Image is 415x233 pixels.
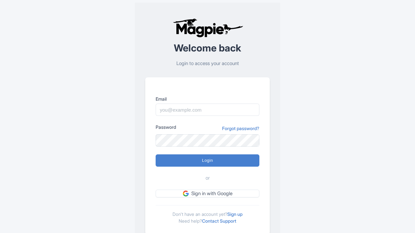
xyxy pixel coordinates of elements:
input: you@example.com [156,104,259,116]
label: Password [156,124,176,130]
a: Contact Support [202,218,236,224]
img: logo-ab69f6fb50320c5b225c76a69d11143b.png [171,18,244,38]
a: Forgot password? [222,125,259,132]
input: Login [156,154,259,167]
h2: Welcome back [145,43,270,53]
label: Email [156,95,259,102]
div: Don't have an account yet? Need help? [156,205,259,224]
img: google.svg [183,191,189,196]
a: Sign in with Google [156,190,259,198]
span: or [206,174,210,182]
p: Login to access your account [145,60,270,67]
a: Sign up [227,211,243,217]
